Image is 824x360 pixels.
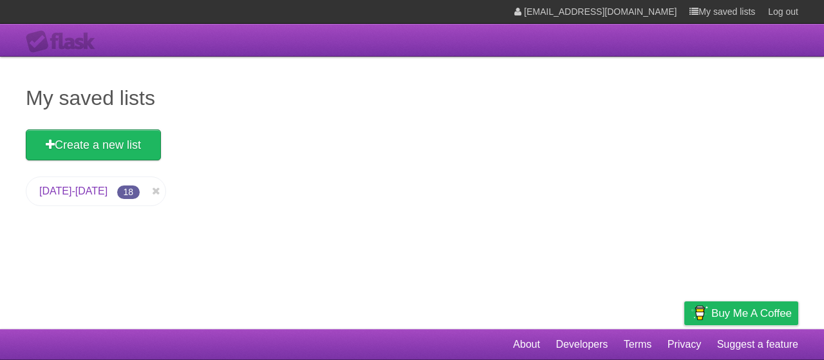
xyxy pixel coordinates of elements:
a: Terms [624,332,652,357]
a: Suggest a feature [717,332,798,357]
a: Create a new list [26,129,161,160]
a: Buy me a coffee [684,301,798,325]
img: Buy me a coffee [691,302,708,324]
a: Privacy [668,332,701,357]
div: Flask [26,30,103,53]
span: Buy me a coffee [711,302,792,325]
span: 18 [117,185,140,199]
a: Developers [556,332,608,357]
h1: My saved lists [26,82,798,113]
a: [DATE]-[DATE] [39,185,108,196]
a: About [513,332,540,357]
